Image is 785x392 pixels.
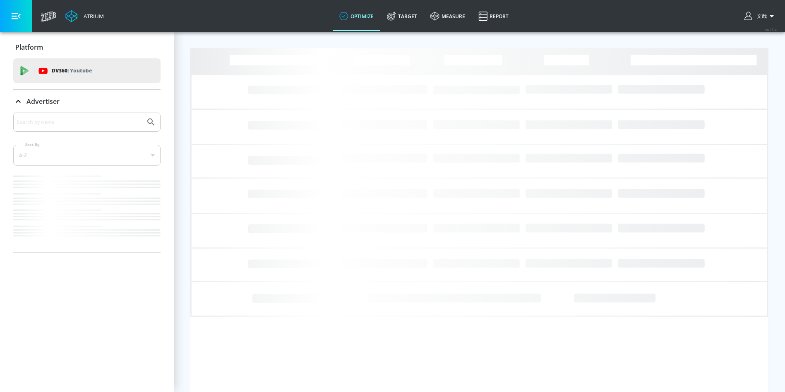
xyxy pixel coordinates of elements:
[13,58,161,83] div: DV360: Youtube
[13,145,161,166] div: A-Z
[333,1,380,31] a: optimize
[24,142,41,147] label: Sort By
[80,12,104,20] div: Atrium
[65,10,104,22] a: Atrium
[765,27,777,32] span: v 4.25.4
[17,117,142,127] input: Search by name
[13,36,161,59] div: Platform
[70,66,92,75] p: Youtube
[744,11,777,21] button: 文哉
[13,113,161,253] div: Advertiser
[13,172,161,253] nav: list of Advertiser
[13,90,161,113] div: Advertiser
[26,97,60,106] p: Advertiser
[380,1,424,31] a: Target
[15,43,43,52] p: Platform
[424,1,472,31] a: measure
[52,66,92,75] p: DV360:
[754,13,767,20] span: login as: fumiya.nakamura@mbk-digital.co.jp
[472,1,515,31] a: Report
